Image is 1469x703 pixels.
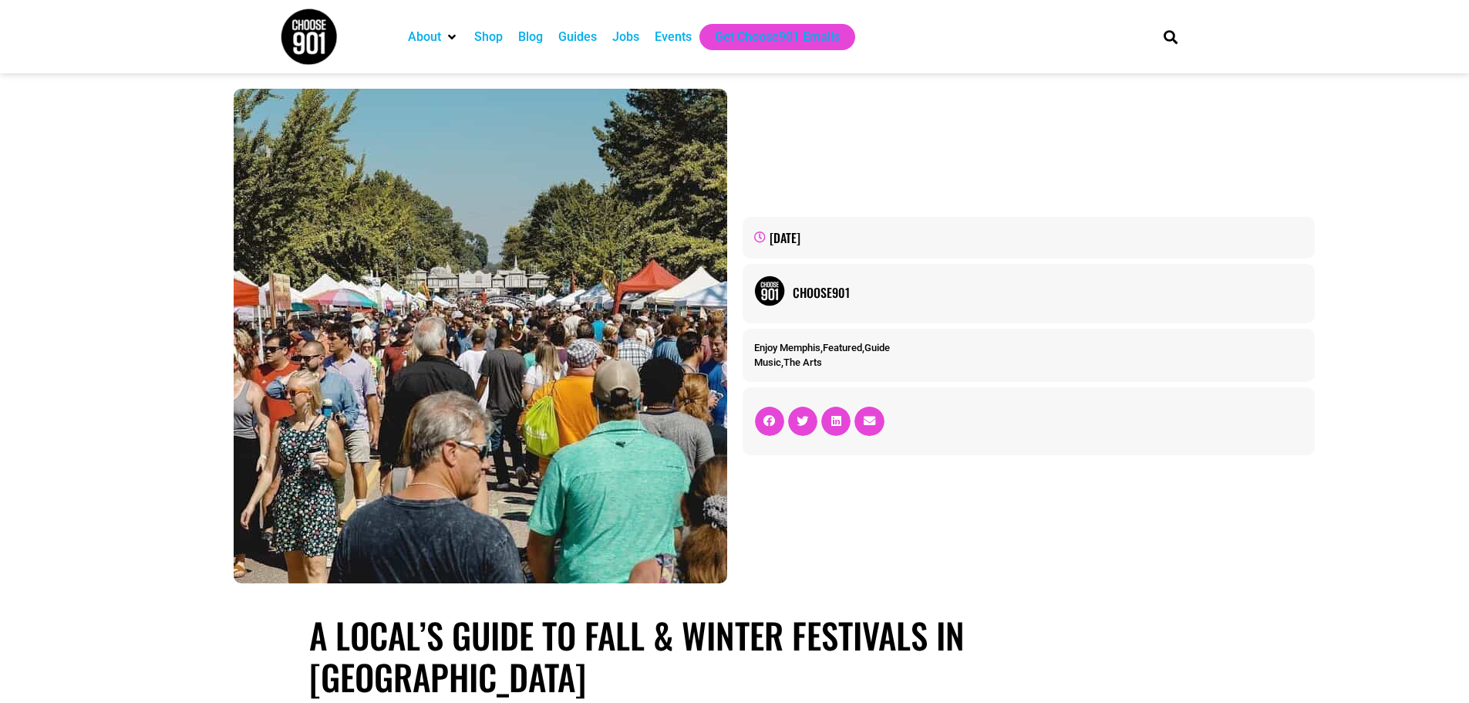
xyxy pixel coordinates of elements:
a: Jobs [612,28,639,46]
nav: Main nav [400,24,1137,50]
a: Shop [474,28,503,46]
a: Get Choose901 Emails [715,28,840,46]
a: Guide [864,342,890,353]
div: Share on email [854,407,884,436]
a: Featured [823,342,862,353]
a: About [408,28,441,46]
a: Music [754,357,781,368]
div: Share on linkedin [821,407,851,436]
a: Guides [558,28,597,46]
a: Enjoy Memphis [754,342,820,353]
h1: A Local’s Guide to Fall & Winter Festivals in [GEOGRAPHIC_DATA] [309,614,1160,698]
span: , , [754,342,890,353]
a: Blog [518,28,543,46]
a: Choose901 [793,283,1303,302]
a: The Arts [783,357,822,368]
a: Events [655,28,692,46]
div: About [400,24,467,50]
div: Share on facebook [755,407,784,436]
time: [DATE] [770,228,800,247]
div: Search [1157,24,1183,49]
img: Picture of Choose901 [754,275,785,306]
div: Share on twitter [788,407,817,436]
span: , [754,357,822,368]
